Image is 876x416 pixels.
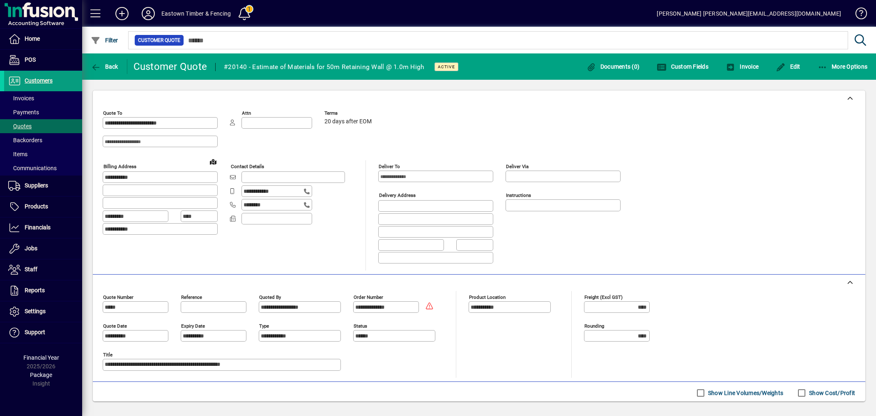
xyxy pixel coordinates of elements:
span: Invoices [8,95,34,102]
a: Items [4,147,82,161]
span: POS [25,56,36,63]
div: Customer Quote [133,60,207,73]
span: Financials [25,224,51,231]
a: Support [4,322,82,343]
a: Communications [4,161,82,175]
button: More Options [816,59,870,74]
span: Invoice [726,63,759,70]
span: Reports [25,287,45,294]
mat-label: Expiry date [181,323,205,328]
span: Package [30,372,52,378]
span: Communications [8,165,57,171]
span: Jobs [25,245,37,252]
span: Active [438,64,455,69]
label: Show Cost/Profit [807,389,855,397]
span: Quotes [8,123,32,129]
span: 20 days after EOM [324,118,372,125]
a: Backorders [4,133,82,147]
mat-label: Attn [242,110,251,116]
span: Home [25,35,40,42]
a: Financials [4,217,82,238]
mat-label: Rounding [584,323,604,328]
mat-label: Reference [181,294,202,300]
span: Suppliers [25,182,48,189]
a: Products [4,196,82,217]
a: POS [4,50,82,70]
a: Jobs [4,238,82,259]
button: Profile [135,6,161,21]
span: Edit [776,63,800,70]
mat-label: Product location [469,294,506,300]
mat-label: Quoted by [259,294,281,300]
a: Invoices [4,91,82,105]
a: Home [4,29,82,49]
a: Payments [4,105,82,119]
button: Documents (0) [584,59,641,74]
a: Quotes [4,119,82,133]
button: Add [109,6,135,21]
label: Show Line Volumes/Weights [706,389,783,397]
span: More Options [818,63,868,70]
button: Invoice [724,59,761,74]
span: Products [25,203,48,210]
mat-label: Quote To [103,110,122,116]
div: Eastown Timber & Fencing [161,7,231,20]
span: Backorders [8,137,42,143]
mat-label: Quote date [103,323,127,328]
button: Custom Fields [655,59,710,74]
span: Customers [25,77,53,84]
mat-label: Quote number [103,294,133,300]
span: Financial Year [23,354,59,361]
span: Settings [25,308,46,314]
span: Payments [8,109,39,116]
span: Back [91,63,118,70]
mat-label: Deliver via [506,164,529,169]
app-page-header-button: Back [82,59,127,74]
a: Reports [4,280,82,301]
a: View on map [207,155,220,168]
a: Staff [4,259,82,280]
mat-label: Type [259,323,269,328]
mat-label: Deliver To [379,164,400,169]
span: Customer Quote [138,36,180,44]
span: Custom Fields [657,63,708,70]
mat-label: Freight (excl GST) [584,294,623,300]
button: Edit [774,59,802,74]
span: Filter [91,37,118,44]
span: Documents (0) [586,63,639,70]
span: Terms [324,111,374,116]
span: Support [25,329,45,335]
a: Settings [4,301,82,322]
span: Items [8,151,28,157]
mat-label: Status [354,323,367,328]
div: [PERSON_NAME] [PERSON_NAME][EMAIL_ADDRESS][DOMAIN_NAME] [657,7,841,20]
a: Knowledge Base [849,2,866,28]
span: Staff [25,266,37,273]
button: Back [89,59,120,74]
button: Filter [89,33,120,48]
mat-label: Title [103,351,113,357]
a: Suppliers [4,176,82,196]
mat-label: Order number [354,294,383,300]
div: #20140 - Estimate of Materials for 50m Retaining Wall @ 1.0m High [224,60,424,74]
mat-label: Instructions [506,192,531,198]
